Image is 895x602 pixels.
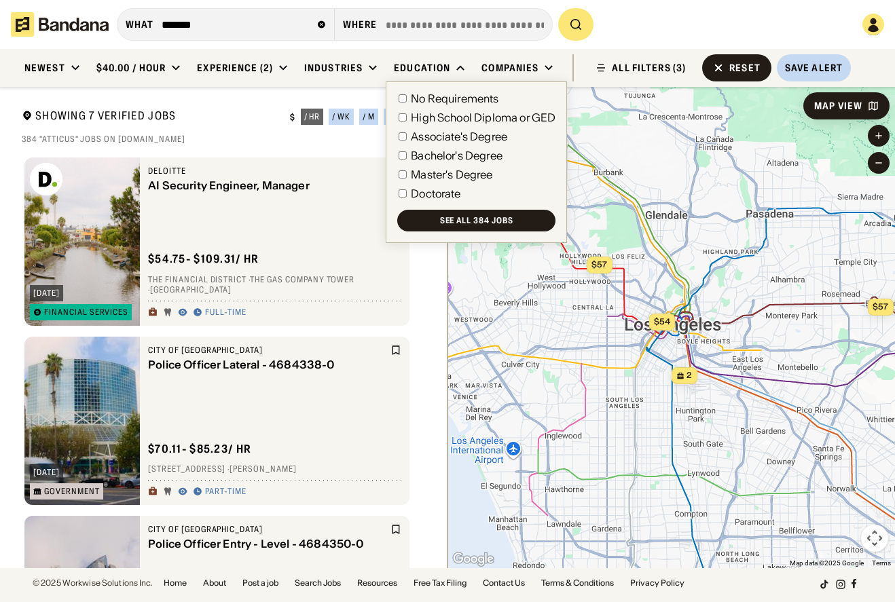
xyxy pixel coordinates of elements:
[411,93,498,104] div: No Requirements
[411,150,503,161] div: Bachelor's Degree
[148,358,388,371] div: Police Officer Lateral - 4684338-0
[148,442,251,456] div: $ 70.11 - $85.23 / hr
[414,579,467,587] a: Free Tax Filing
[290,112,295,123] div: $
[343,18,378,31] div: Where
[24,62,65,74] div: Newest
[148,524,388,535] div: City of [GEOGRAPHIC_DATA]
[729,63,761,73] div: Reset
[33,289,60,297] div: [DATE]
[22,134,426,145] div: 384 "atticus" jobs on [DOMAIN_NAME]
[197,62,273,74] div: Experience (2)
[304,62,363,74] div: Industries
[304,113,321,121] div: / hr
[148,179,388,192] div: AI Security Engineer, Manager
[205,307,246,318] div: Full-time
[203,579,226,587] a: About
[541,579,614,587] a: Terms & Conditions
[148,252,259,266] div: $ 54.75 - $109.31 / hr
[126,18,153,31] div: what
[44,487,100,495] div: Government
[332,113,350,121] div: / wk
[148,464,401,475] div: [STREET_ADDRESS] · [PERSON_NAME]
[591,259,607,269] span: $57
[872,559,891,567] a: Terms (opens in new tab)
[357,579,397,587] a: Resources
[653,316,670,326] span: $54
[411,169,492,180] div: Master's Degree
[205,487,246,497] div: Part-time
[785,62,843,74] div: Save Alert
[451,550,496,568] a: Open this area in Google Maps (opens a new window)
[30,163,62,195] img: Deloitte logo
[612,63,686,73] div: ALL FILTERS (3)
[687,370,692,381] span: 2
[481,62,538,74] div: Companies
[33,579,153,587] div: © 2025 Workwise Solutions Inc.
[148,274,401,295] div: The Financial District · The Gas Company Tower · [GEOGRAPHIC_DATA]
[44,308,128,316] div: Financial Services
[96,62,166,74] div: $40.00 / hour
[861,525,888,552] button: Map camera controls
[148,166,388,176] div: Deloitte
[411,131,507,142] div: Associate's Degree
[164,579,187,587] a: Home
[363,113,375,121] div: / m
[411,188,460,199] div: Doctorate
[394,62,450,74] div: Education
[483,579,525,587] a: Contact Us
[630,579,684,587] a: Privacy Policy
[411,112,555,123] div: High School Diploma or GED
[33,468,60,476] div: [DATE]
[242,579,278,587] a: Post a job
[148,538,388,550] div: Police Officer Entry - Level - 4684350-0
[440,217,513,225] div: See all 384 jobs
[295,579,341,587] a: Search Jobs
[790,559,864,567] span: Map data ©2025 Google
[814,101,862,111] div: Map View
[148,345,388,356] div: City of [GEOGRAPHIC_DATA]
[451,550,496,568] img: Google
[22,109,279,126] div: Showing 7 Verified Jobs
[22,152,426,568] div: grid
[873,301,888,312] span: $57
[11,12,109,37] img: Bandana logotype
